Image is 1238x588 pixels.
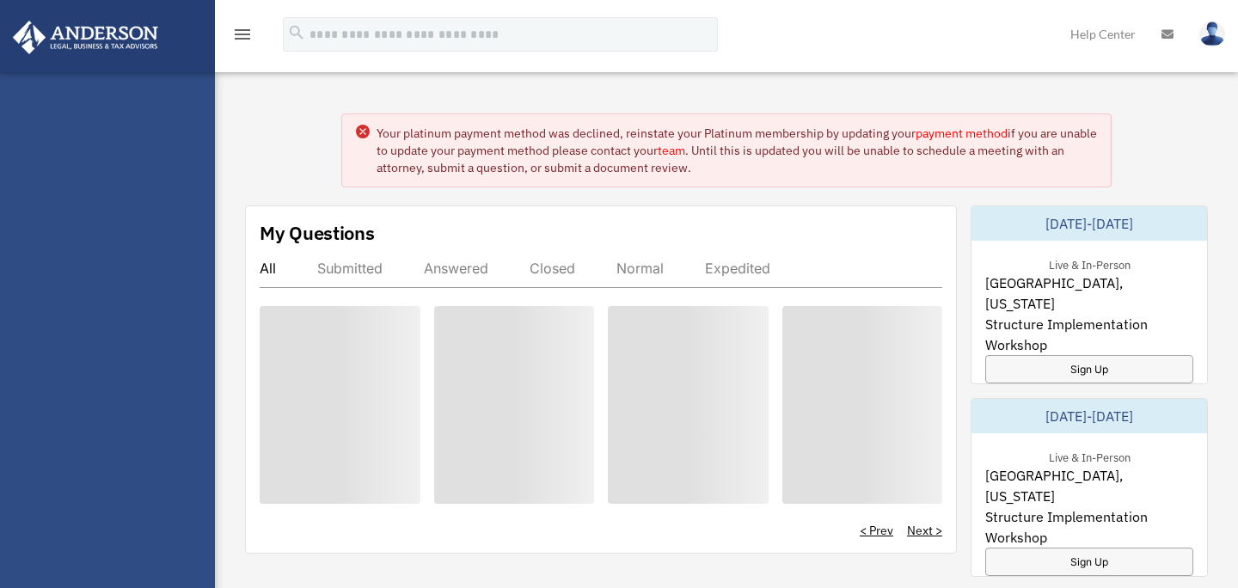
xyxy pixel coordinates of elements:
a: < Prev [860,522,893,539]
div: Expedited [705,260,770,277]
a: menu [232,30,253,45]
a: team [658,143,685,158]
a: Sign Up [985,355,1193,383]
span: [GEOGRAPHIC_DATA], [US_STATE] [985,273,1193,314]
i: menu [232,24,253,45]
div: Your platinum payment method was declined, reinstate your Platinum membership by updating your if... [377,125,1097,176]
div: [DATE]-[DATE] [971,206,1207,241]
a: Sign Up [985,548,1193,576]
img: Anderson Advisors Platinum Portal [8,21,163,54]
div: My Questions [260,220,375,246]
div: Live & In-Person [1035,254,1144,273]
span: Structure Implementation Workshop [985,314,1193,355]
span: [GEOGRAPHIC_DATA], [US_STATE] [985,465,1193,506]
div: Submitted [317,260,383,277]
i: search [287,23,306,42]
span: Structure Implementation Workshop [985,506,1193,548]
div: All [260,260,276,277]
a: Next > [907,522,942,539]
div: Normal [616,260,664,277]
a: payment method [916,126,1008,141]
img: User Pic [1199,21,1225,46]
div: Live & In-Person [1035,447,1144,465]
div: [DATE]-[DATE] [971,399,1207,433]
div: Closed [530,260,575,277]
div: Answered [424,260,488,277]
